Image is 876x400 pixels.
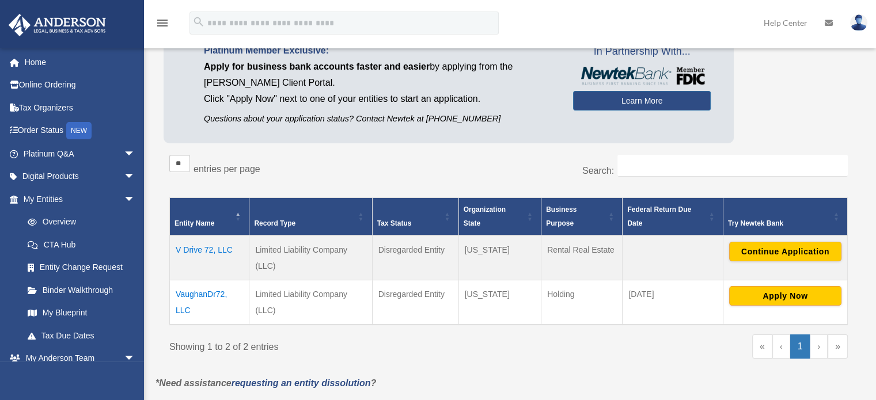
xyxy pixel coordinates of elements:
[192,16,205,28] i: search
[249,197,372,235] th: Record Type: Activate to sort
[458,280,541,325] td: [US_STATE]
[458,197,541,235] th: Organization State: Activate to sort
[372,235,458,280] td: Disregarded Entity
[156,16,169,30] i: menu
[204,62,430,71] span: Apply for business bank accounts faster and easier
[66,122,92,139] div: NEW
[541,235,623,280] td: Rental Real Estate
[723,197,847,235] th: Try Newtek Bank : Activate to sort
[582,166,614,176] label: Search:
[377,219,412,227] span: Tax Status
[372,280,458,325] td: Disregarded Entity
[8,51,153,74] a: Home
[204,112,556,126] p: Questions about your application status? Contact Newtek at [PHONE_NUMBER]
[627,205,691,227] span: Federal Return Due Date
[194,164,260,174] label: entries per page
[372,197,458,235] th: Tax Status: Activate to sort
[579,67,705,85] img: NewtekBankLogoSM.png
[810,334,828,359] a: Next
[828,334,848,359] a: Last
[169,334,500,355] div: Showing 1 to 2 of 2 entries
[170,280,249,325] td: VaughanDr72, LLC
[464,205,506,227] span: Organization State
[204,43,556,59] p: Platinum Member Exclusive:
[175,219,214,227] span: Entity Name
[124,188,147,211] span: arrow_drop_down
[124,347,147,371] span: arrow_drop_down
[623,197,723,235] th: Federal Return Due Date: Activate to sort
[232,378,371,388] a: requesting an entity dissolution
[8,347,153,370] a: My Anderson Teamarrow_drop_down
[8,119,153,143] a: Order StatusNEW
[156,378,376,388] em: *Need assistance ?
[8,165,153,188] a: Digital Productsarrow_drop_down
[204,91,556,107] p: Click "Apply Now" next to one of your entities to start an application.
[728,216,830,230] div: Try Newtek Bank
[790,334,810,359] a: 1
[170,197,249,235] th: Entity Name: Activate to invert sorting
[541,280,623,325] td: Holding
[16,302,147,325] a: My Blueprint
[249,235,372,280] td: Limited Liability Company (LLC)
[623,280,723,325] td: [DATE]
[541,197,623,235] th: Business Purpose: Activate to sort
[573,43,711,61] span: In Partnership With...
[254,219,295,227] span: Record Type
[8,188,147,211] a: My Entitiesarrow_drop_down
[249,280,372,325] td: Limited Liability Company (LLC)
[850,14,867,31] img: User Pic
[124,165,147,189] span: arrow_drop_down
[124,142,147,166] span: arrow_drop_down
[8,142,153,165] a: Platinum Q&Aarrow_drop_down
[752,334,772,359] a: First
[729,242,841,261] button: Continue Application
[8,74,153,97] a: Online Ordering
[16,324,147,347] a: Tax Due Dates
[204,59,556,91] p: by applying from the [PERSON_NAME] Client Portal.
[772,334,790,359] a: Previous
[729,286,841,306] button: Apply Now
[16,211,141,234] a: Overview
[458,235,541,280] td: [US_STATE]
[573,91,711,111] a: Learn More
[16,279,147,302] a: Binder Walkthrough
[16,233,147,256] a: CTA Hub
[8,96,153,119] a: Tax Organizers
[156,20,169,30] a: menu
[170,235,249,280] td: V Drive 72, LLC
[546,205,577,227] span: Business Purpose
[16,256,147,279] a: Entity Change Request
[5,14,109,36] img: Anderson Advisors Platinum Portal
